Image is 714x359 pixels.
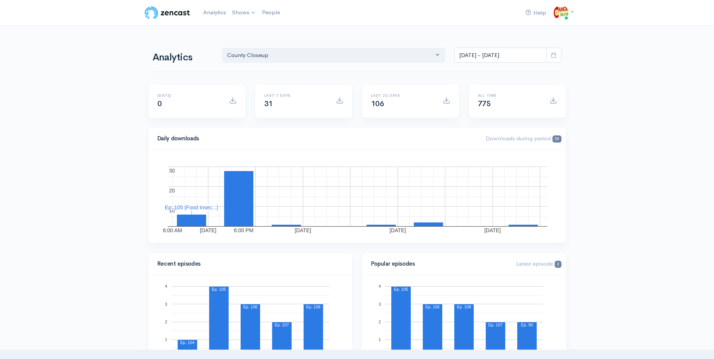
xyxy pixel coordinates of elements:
[165,337,167,342] text: 1
[153,52,213,63] h1: Analytics
[180,340,195,345] text: Ep. 104
[306,305,320,309] text: Ep. 108
[169,168,175,174] text: 30
[454,48,546,63] input: analytics date range selector
[516,260,561,267] span: Latest episode:
[425,305,440,309] text: Ep. 106
[378,302,380,306] text: 3
[165,320,167,324] text: 2
[259,5,283,21] a: People
[378,284,380,288] text: 4
[157,99,162,108] span: 0
[222,48,446,63] button: County Closeup
[144,5,191,20] img: ZenCast Logo
[165,204,218,210] text: Ep. 105 (Food Insec...)
[157,135,477,142] h4: Daily downloads
[200,227,216,233] text: [DATE]
[552,135,561,143] span: 39
[478,93,540,98] h6: All time
[212,287,226,291] text: Ep. 105
[371,93,434,98] h6: Last 30 days
[200,5,229,21] a: Analytics
[264,93,327,98] h6: Last 7 days
[157,261,339,267] h4: Recent episodes
[486,135,561,142] span: Downloads during period:
[484,227,501,233] text: [DATE]
[555,261,561,268] span: 3
[229,5,259,21] a: Shows
[522,5,549,21] a: Help
[157,93,220,98] h6: [DATE]
[295,227,311,233] text: [DATE]
[521,323,533,327] text: Ep. 90
[378,337,380,342] text: 1
[389,227,406,233] text: [DATE]
[378,320,380,324] text: 2
[371,261,507,267] h4: Popular episodes
[264,99,273,108] span: 31
[488,323,503,327] text: Ep. 107
[554,5,569,20] img: ...
[157,159,557,234] svg: A chart.
[394,287,408,291] text: Ep. 105
[478,99,491,108] span: 775
[165,302,167,306] text: 3
[243,305,257,309] text: Ep. 106
[371,99,384,108] span: 106
[234,227,253,233] text: 6:00 PM
[227,51,434,60] div: County Closeup
[165,284,167,288] text: 4
[275,323,289,327] text: Ep. 107
[457,305,471,309] text: Ep. 108
[163,227,182,233] text: 6:00 AM
[169,207,175,213] text: 10
[169,188,175,194] text: 20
